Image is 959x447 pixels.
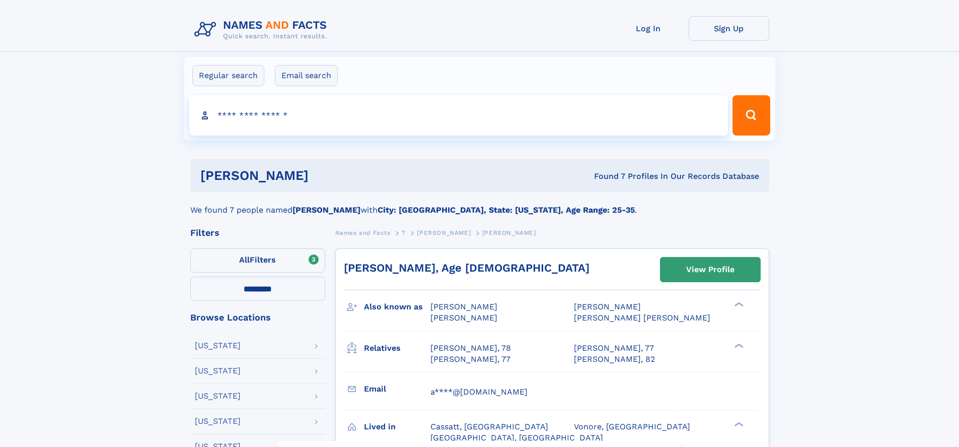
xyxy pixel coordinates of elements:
[335,226,391,239] a: Names and Facts
[451,171,759,182] div: Found 7 Profiles In Our Records Database
[732,342,744,349] div: ❯
[275,65,338,86] label: Email search
[189,95,728,136] input: search input
[430,313,497,323] span: [PERSON_NAME]
[200,169,452,182] h1: [PERSON_NAME]
[732,421,744,427] div: ❯
[482,229,536,236] span: [PERSON_NAME]
[574,313,710,323] span: [PERSON_NAME] [PERSON_NAME]
[660,258,760,282] a: View Profile
[344,262,589,274] a: [PERSON_NAME], Age [DEMOGRAPHIC_DATA]
[574,354,655,365] a: [PERSON_NAME], 82
[364,298,430,315] h3: Also known as
[402,229,406,236] span: T
[430,422,548,431] span: Cassatt, [GEOGRAPHIC_DATA]
[689,16,769,41] a: Sign Up
[364,380,430,398] h3: Email
[378,205,635,215] b: City: [GEOGRAPHIC_DATA], State: [US_STATE], Age Range: 25-35
[402,226,406,239] a: T
[192,65,264,86] label: Regular search
[732,95,770,136] button: Search Button
[195,342,241,350] div: [US_STATE]
[732,301,744,308] div: ❯
[190,228,325,237] div: Filters
[364,340,430,357] h3: Relatives
[190,313,325,322] div: Browse Locations
[417,226,471,239] a: [PERSON_NAME]
[430,343,511,354] a: [PERSON_NAME], 78
[292,205,360,215] b: [PERSON_NAME]
[574,343,654,354] a: [PERSON_NAME], 77
[417,229,471,236] span: [PERSON_NAME]
[190,16,335,43] img: Logo Names and Facts
[195,392,241,400] div: [US_STATE]
[195,367,241,375] div: [US_STATE]
[574,422,690,431] span: Vonore, [GEOGRAPHIC_DATA]
[430,354,510,365] a: [PERSON_NAME], 77
[190,192,769,216] div: We found 7 people named with .
[239,255,250,265] span: All
[195,417,241,425] div: [US_STATE]
[190,248,325,273] label: Filters
[608,16,689,41] a: Log In
[364,418,430,435] h3: Lived in
[430,302,497,311] span: [PERSON_NAME]
[574,302,641,311] span: [PERSON_NAME]
[686,258,734,281] div: View Profile
[430,433,603,442] span: [GEOGRAPHIC_DATA], [GEOGRAPHIC_DATA]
